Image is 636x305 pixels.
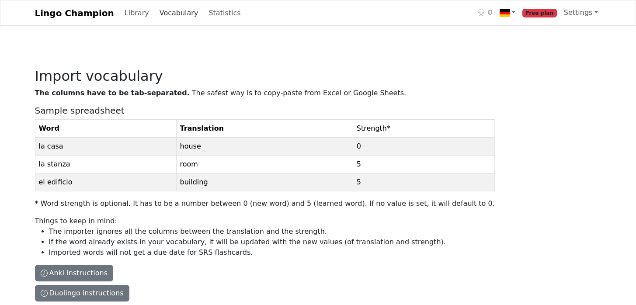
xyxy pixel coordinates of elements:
p: * Word strength is optional. It has to be a number between 0 (new word) and 5 (learned word). If ... [35,198,495,209]
strong: The columns have to be tab-separated. [35,89,190,97]
td: room [176,156,353,173]
span: Strength * [357,124,390,132]
td: 5 [353,173,494,191]
a: Library [121,4,153,22]
a: Statistics [205,4,244,22]
td: la casa [35,138,176,156]
td: 0 [353,138,494,156]
span: 0 [488,7,493,18]
a: 0 [474,4,496,22]
a: Lingo Champion [35,4,114,22]
td: la stanza [35,156,176,173]
h5: Sample spreadsheet [35,105,495,116]
td: 5 [353,156,494,173]
a: Vocabulary [156,4,202,22]
button: The columns have to be tab-separated. The safest way is to copy-paste from Excel or Google Sheets... [35,285,129,302]
a: Settings [560,4,601,21]
th: Translation [176,120,353,138]
p: Things to keep in mind: [35,216,495,258]
button: The columns have to be tab-separated. The safest way is to copy-paste from Excel or Google Sheets... [35,265,114,281]
td: building [176,173,353,191]
img: de.svg [500,8,510,18]
li: Imported words will not get a due date for SRS flashcards. [49,247,495,258]
a: Free plan [519,4,560,22]
li: The importer ignores all the columns between the translation and the strength. [49,226,495,237]
h2: Import vocabulary [35,68,601,84]
p: The safest way is to copy-paste from Excel or Google Sheets. [35,88,495,98]
li: If the word already exists in your vocabulary, it will be updated with the new values (of transla... [49,237,495,247]
span: Free plan [522,9,557,17]
td: house [176,138,353,156]
td: el edificio [35,173,176,191]
th: Word [35,120,176,138]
